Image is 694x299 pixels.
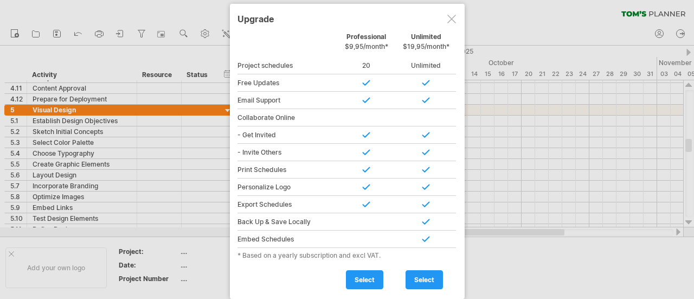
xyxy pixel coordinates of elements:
div: Collaborate Online [237,109,337,126]
div: Upgrade [237,9,457,28]
a: select [346,270,383,289]
div: Unlimited [396,33,456,56]
div: 20 [337,57,396,74]
span: select [414,276,434,284]
span: select [355,276,375,284]
div: Embed Schedules [237,231,337,248]
div: Print Schedules [237,161,337,179]
div: - Invite Others [237,144,337,161]
div: - Get Invited [237,126,337,144]
div: * Based on a yearly subscription and excl VAT. [237,251,457,259]
div: Export Schedules [237,196,337,213]
div: Personalize Logo [237,179,337,196]
div: Project schedules [237,57,337,74]
div: Professional [337,33,396,56]
span: $9,95/month* [345,42,388,50]
div: Email Support [237,92,337,109]
a: select [406,270,443,289]
div: Back Up & Save Locally [237,213,337,231]
div: Unlimited [396,57,456,74]
span: $19,95/month* [403,42,449,50]
div: Free Updates [237,74,337,92]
